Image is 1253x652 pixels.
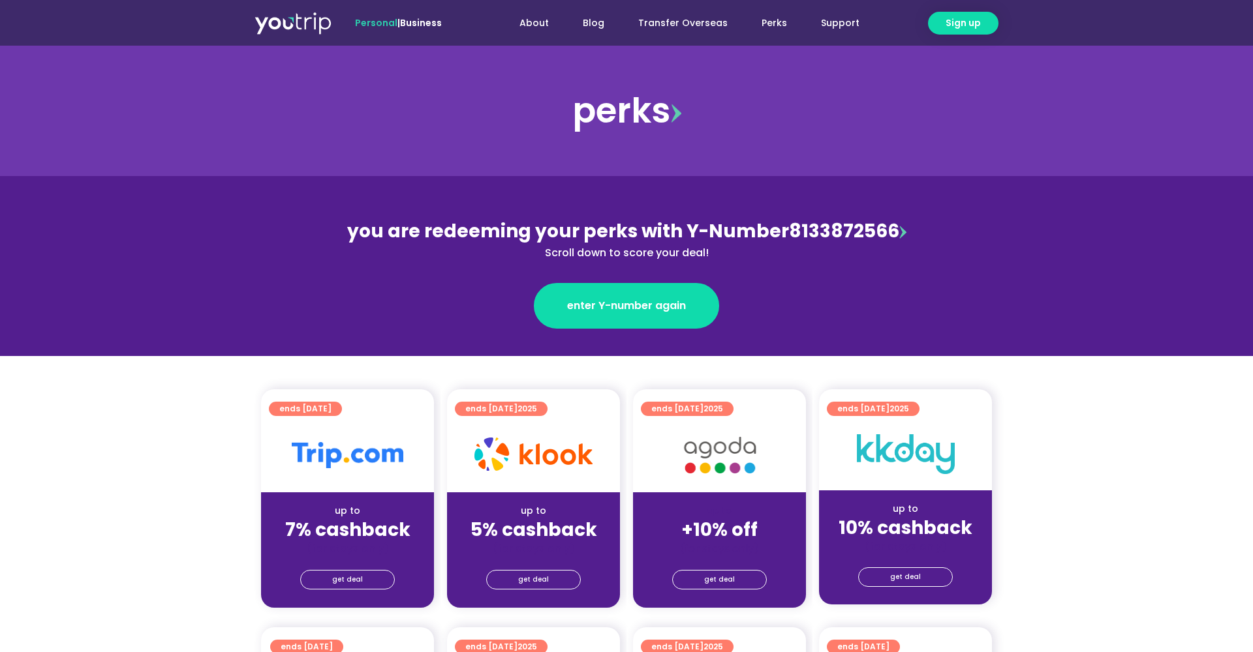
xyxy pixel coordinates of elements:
[271,504,424,518] div: up to
[804,11,876,35] a: Support
[471,517,597,542] strong: 5% cashback
[269,402,342,416] a: ends [DATE]
[704,570,735,589] span: get deal
[279,402,332,416] span: ends [DATE]
[567,298,686,314] span: enter Y-number again
[681,517,758,542] strong: +10% off
[457,542,610,556] div: (for stays only)
[347,218,789,244] span: you are redeeming your perks with Y-Number
[271,542,424,556] div: (for stays only)
[672,570,767,589] a: get deal
[889,403,909,414] span: 2025
[946,16,981,30] span: Sign up
[829,540,982,554] div: (for stays only)
[704,403,723,414] span: 2025
[829,502,982,516] div: up to
[928,12,998,35] a: Sign up
[503,11,566,35] a: About
[839,515,972,541] strong: 10% cashback
[518,641,537,652] span: 2025
[355,16,442,29] span: |
[827,402,920,416] a: ends [DATE]2025
[332,570,363,589] span: get deal
[343,245,910,261] div: Scroll down to score your deal!
[641,402,734,416] a: ends [DATE]2025
[477,11,876,35] nav: Menu
[621,11,745,35] a: Transfer Overseas
[285,517,410,542] strong: 7% cashback
[518,570,549,589] span: get deal
[355,16,397,29] span: Personal
[343,218,910,261] div: 8133872566
[465,402,537,416] span: ends [DATE]
[300,570,395,589] a: get deal
[745,11,804,35] a: Perks
[457,504,610,518] div: up to
[566,11,621,35] a: Blog
[858,567,953,587] a: get deal
[486,570,581,589] a: get deal
[651,402,723,416] span: ends [DATE]
[890,568,921,586] span: get deal
[534,283,719,329] a: enter Y-number again
[455,402,548,416] a: ends [DATE]2025
[837,402,909,416] span: ends [DATE]
[518,403,537,414] span: 2025
[643,542,796,556] div: (for stays only)
[704,641,723,652] span: 2025
[400,16,442,29] a: Business
[707,504,732,517] span: up to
